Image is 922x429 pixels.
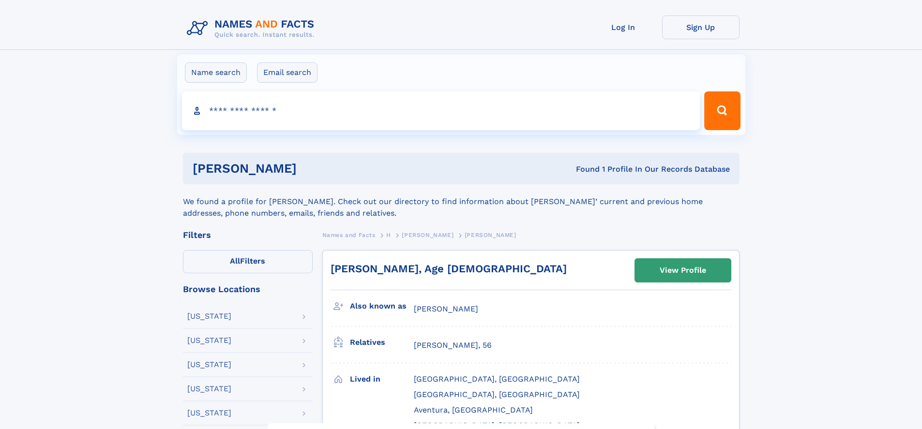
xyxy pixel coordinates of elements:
div: [US_STATE] [187,337,231,344]
div: Found 1 Profile In Our Records Database [436,164,730,175]
span: [PERSON_NAME] [402,232,453,238]
h3: Relatives [350,334,414,351]
label: Email search [257,62,317,83]
img: Logo Names and Facts [183,15,322,42]
span: Aventura, [GEOGRAPHIC_DATA] [414,405,533,414]
span: H [386,232,391,238]
a: View Profile [635,259,731,282]
a: Sign Up [662,15,740,39]
a: [PERSON_NAME] [402,229,453,241]
span: All [230,256,240,266]
input: search input [182,91,700,130]
a: Log In [585,15,662,39]
a: H [386,229,391,241]
label: Filters [183,250,313,273]
div: [US_STATE] [187,385,231,393]
label: Name search [185,62,247,83]
div: Browse Locations [183,285,313,294]
h3: Also known as [350,298,414,314]
span: [GEOGRAPHIC_DATA], [GEOGRAPHIC_DATA] [414,374,580,384]
h1: [PERSON_NAME] [193,163,437,175]
a: [PERSON_NAME], 56 [414,340,492,351]
div: We found a profile for [PERSON_NAME]. Check out our directory to find information about [PERSON_N... [183,184,740,219]
div: View Profile [660,259,706,281]
span: [GEOGRAPHIC_DATA], [GEOGRAPHIC_DATA] [414,390,580,399]
div: [US_STATE] [187,361,231,369]
a: Names and Facts [322,229,376,241]
div: [US_STATE] [187,312,231,320]
span: [PERSON_NAME] [465,232,516,238]
button: Search Button [704,91,740,130]
a: [PERSON_NAME], Age [DEMOGRAPHIC_DATA] [331,263,567,275]
h3: Lived in [350,371,414,387]
span: [PERSON_NAME] [414,304,478,313]
div: Filters [183,231,313,239]
div: [US_STATE] [187,409,231,417]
